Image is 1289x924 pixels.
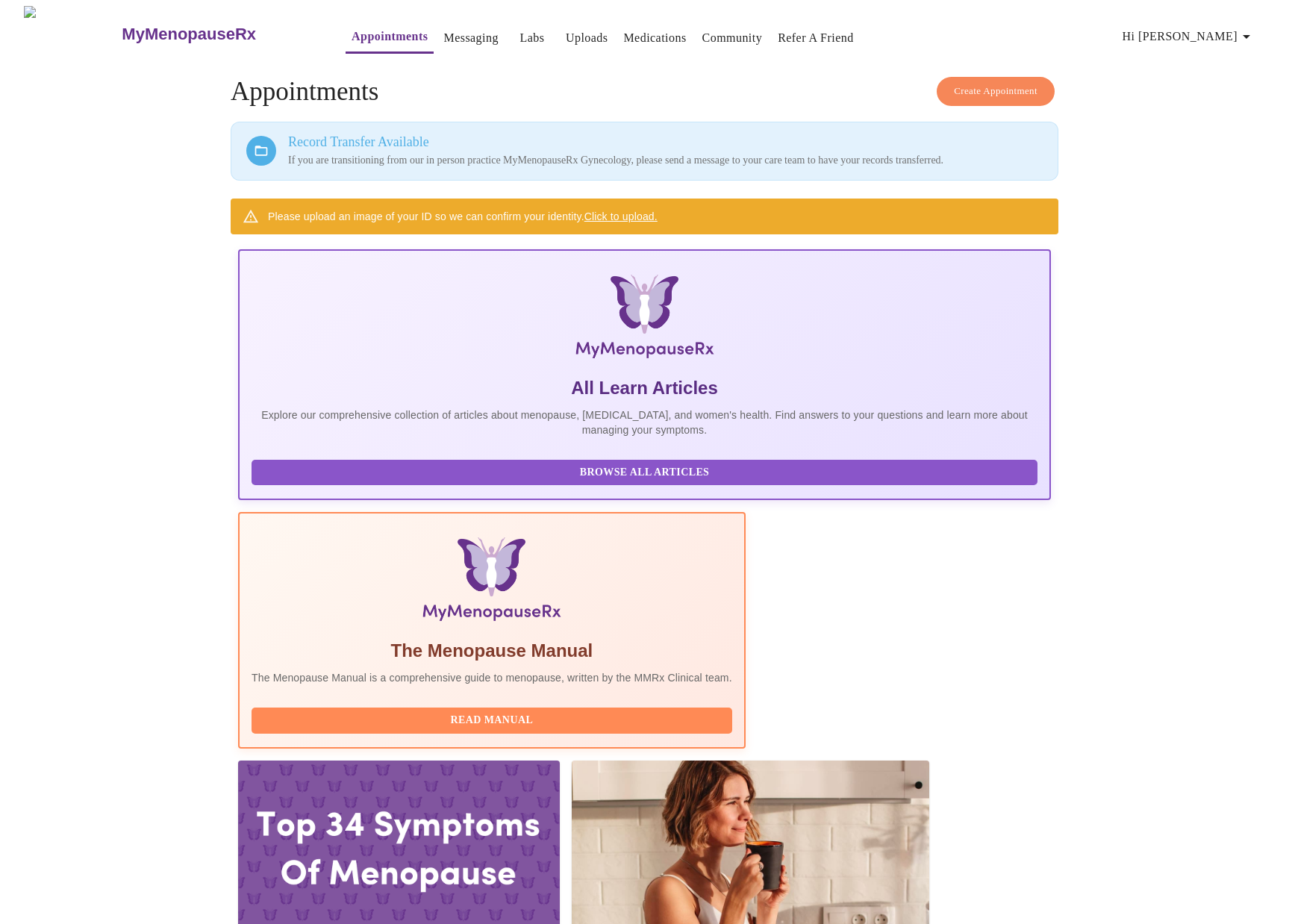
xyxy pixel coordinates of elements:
a: Refer a Friend [778,28,854,49]
a: Medications [623,28,686,49]
button: Appointments [346,22,434,54]
button: Messaging [437,23,504,53]
a: Browse All Articles [252,465,1041,478]
button: Create Appointment [937,77,1055,106]
span: Browse All Articles [266,463,1023,482]
button: Uploads [560,23,614,53]
p: The Menopause Manual is a comprehensive guide to menopause, written by the MMRx Clinical team. [252,670,732,685]
img: MyMenopauseRx Logo [24,6,120,62]
p: If you are transitioning from our in person practice MyMenopauseRx Gynecology, please send a mess... [288,153,1043,168]
h4: Appointments [231,77,1058,107]
h5: All Learn Articles [252,376,1037,400]
button: Community [696,23,769,53]
span: Hi [PERSON_NAME] [1123,26,1255,47]
a: Messaging [443,28,498,49]
h5: The Menopause Manual [252,639,732,663]
h3: MyMenopauseRx [122,25,256,44]
button: Browse All Articles [252,460,1037,486]
a: Uploads [566,28,608,49]
span: Read Manual [266,711,717,730]
button: Read Manual [252,708,732,734]
h3: Record Transfer Available [288,134,1043,150]
span: Create Appointment [954,83,1037,100]
img: Menopause Manual [328,537,655,627]
a: Appointments [352,26,428,47]
button: Labs [508,23,556,53]
button: Medications [617,23,692,53]
a: Community [702,28,763,49]
button: Hi [PERSON_NAME] [1117,22,1261,51]
a: Labs [519,28,544,49]
p: Explore our comprehensive collection of articles about menopause, [MEDICAL_DATA], and women's hea... [252,408,1037,437]
img: MyMenopauseRx Logo [374,275,916,364]
a: Click to upload. [584,210,658,222]
a: MyMenopauseRx [120,8,316,60]
a: Read Manual [252,713,736,725]
div: Please upload an image of your ID so we can confirm your identity. [268,203,658,230]
button: Refer a Friend [772,23,860,53]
